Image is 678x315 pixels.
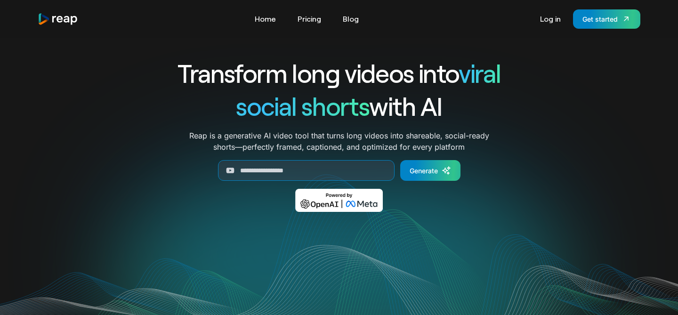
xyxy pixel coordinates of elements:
[143,57,535,89] h1: Transform long videos into
[143,160,535,181] form: Generate Form
[250,11,281,26] a: Home
[338,11,363,26] a: Blog
[535,11,565,26] a: Log in
[143,89,535,122] h1: with AI
[573,9,640,29] a: Get started
[38,13,78,25] a: home
[236,90,369,121] span: social shorts
[582,14,618,24] div: Get started
[410,166,438,176] div: Generate
[400,160,460,181] a: Generate
[38,13,78,25] img: reap logo
[295,189,383,212] img: Powered by OpenAI & Meta
[459,57,500,88] span: viral
[189,130,489,153] p: Reap is a generative AI video tool that turns long videos into shareable, social-ready shorts—per...
[293,11,326,26] a: Pricing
